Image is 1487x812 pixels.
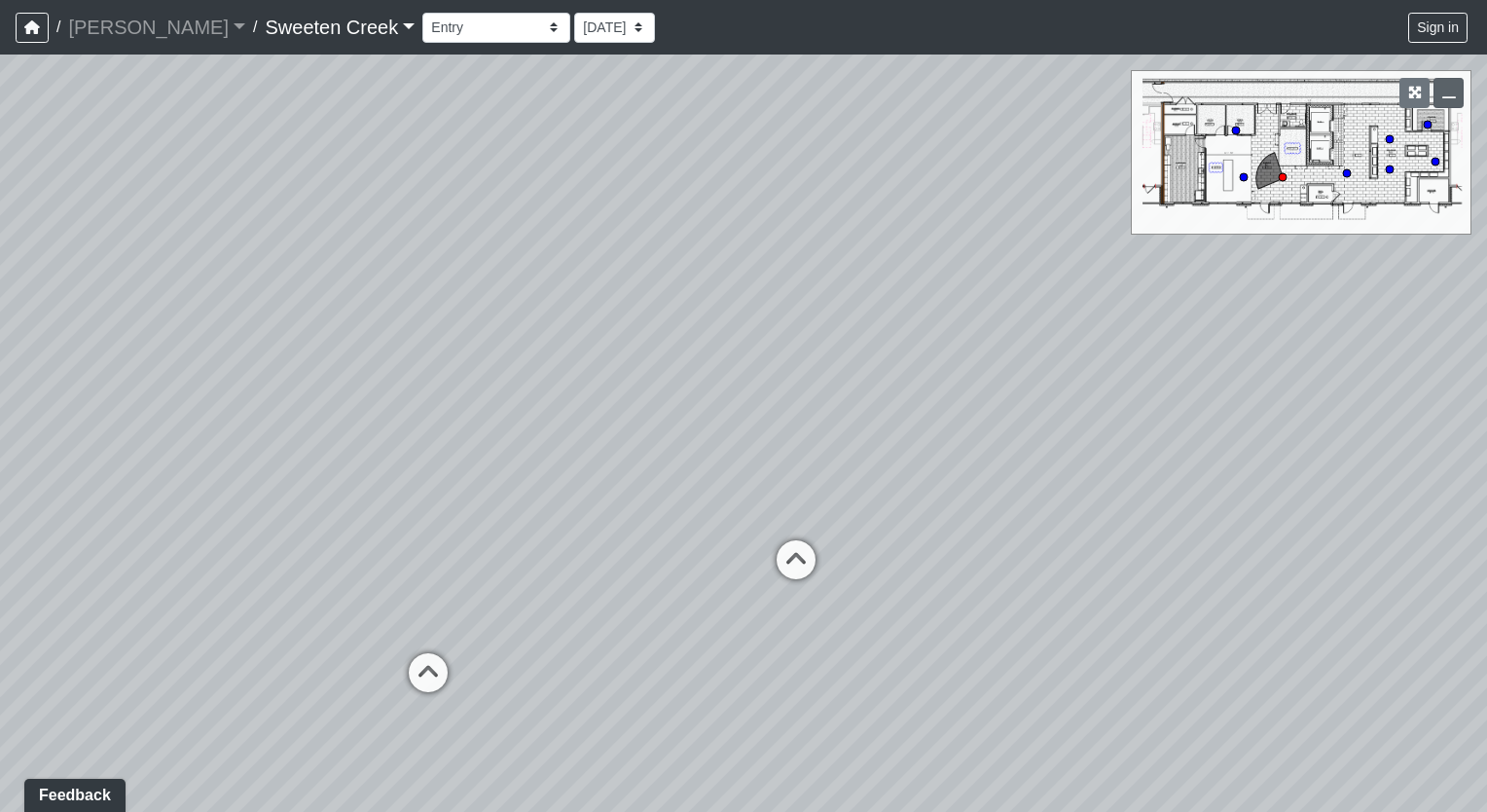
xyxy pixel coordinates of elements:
iframe: Ybug feedback widget [15,773,129,812]
a: [PERSON_NAME] [68,8,245,47]
a: Sweeten Creek [265,8,415,47]
button: Sign in [1408,13,1468,43]
span: / [245,8,265,47]
span: / [49,8,68,47]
